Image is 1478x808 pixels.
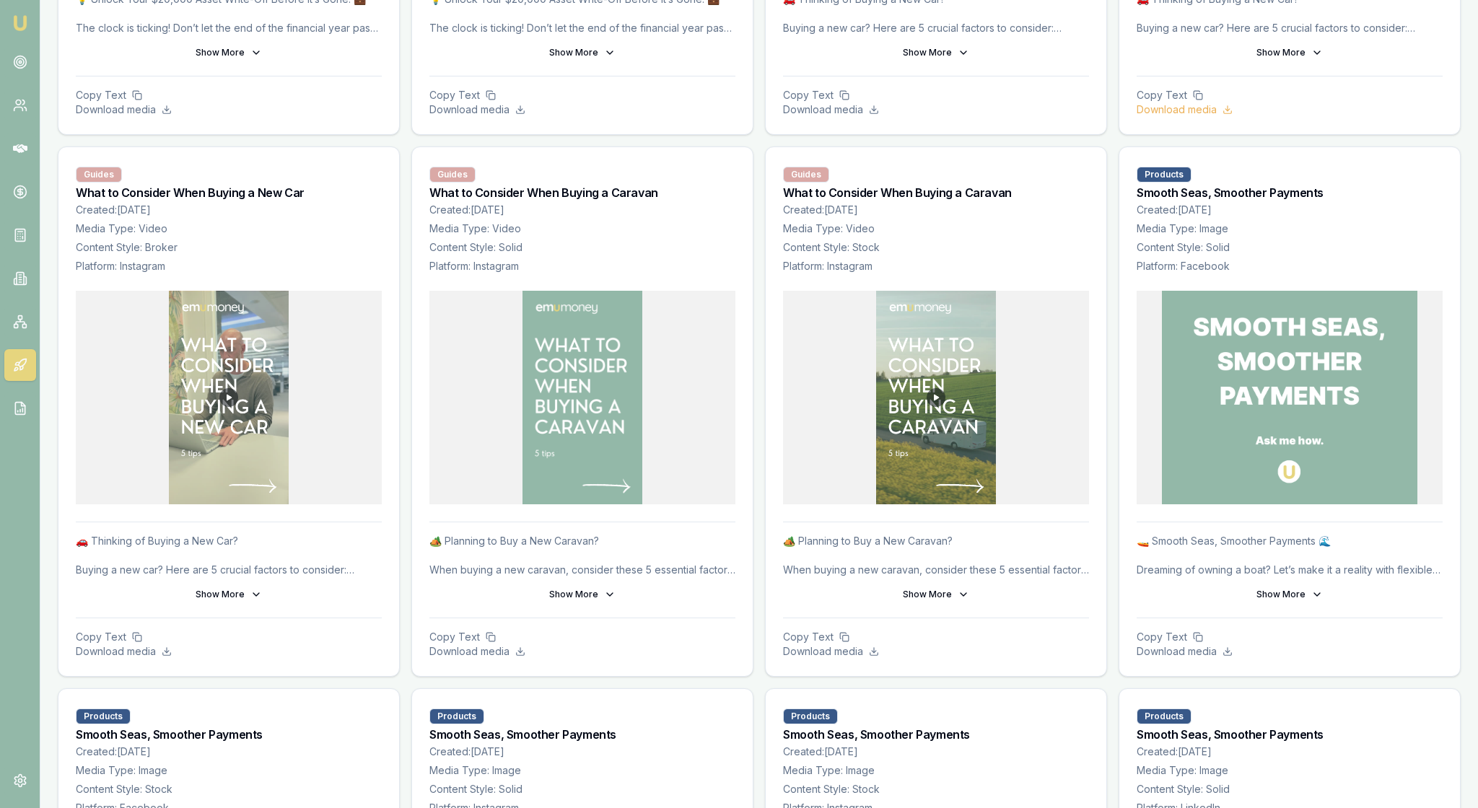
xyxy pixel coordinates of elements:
[783,203,1089,217] p: Created: [DATE]
[429,88,735,102] p: Copy Text
[1137,187,1443,198] h3: Smooth Seas, Smoother Payments
[1137,240,1443,255] p: Content Style: Solid
[1137,259,1443,273] p: Platform: Facebook
[1137,644,1443,659] p: Download media
[783,187,1089,198] h3: What to Consider When Buying a Caravan
[429,203,735,217] p: Created: [DATE]
[76,187,382,198] h3: What to Consider When Buying a New Car
[76,583,382,606] button: Show More
[76,782,382,796] p: Content Style: Stock
[169,291,289,504] img: What to Consider When Buying a New Car
[429,259,735,273] p: Platform: Instagram
[783,745,1089,759] p: Created: [DATE]
[1137,763,1443,778] p: Media Type: Image
[76,167,122,183] div: Guides
[429,240,735,255] p: Content Style: Solid
[783,763,1089,778] p: Media Type: Image
[12,14,29,32] img: emu-icon-u.png
[76,534,382,577] p: 🚗 Thinking of Buying a New Car? Buying a new car? Here are 5 crucial factors to consider: 1. Set ...
[76,88,382,102] p: Copy Text
[783,583,1089,606] button: Show More
[76,763,382,778] p: Media Type: Image
[76,708,131,724] div: Products
[429,187,735,198] h3: What to Consider When Buying a Caravan
[783,259,1089,273] p: Platform: Instagram
[429,583,735,606] button: Show More
[429,630,735,644] p: Copy Text
[429,644,735,659] p: Download media
[1137,167,1191,183] div: Products
[429,221,735,236] p: Media Type: Video
[429,745,735,759] p: Created: [DATE]
[1137,729,1443,740] h3: Smooth Seas, Smoother Payments
[783,221,1089,236] p: Media Type: Video
[1137,534,1443,577] p: 🚤 Smooth Seas, Smoother Payments 🌊 Dreaming of owning a boat? Let’s make it a reality with flexib...
[1137,583,1443,606] button: Show More
[429,708,484,724] div: Products
[1137,630,1443,644] p: Copy Text
[76,102,382,117] p: Download media
[76,644,382,659] p: Download media
[1137,203,1443,217] p: Created: [DATE]
[1137,782,1443,796] p: Content Style: Solid
[429,763,735,778] p: Media Type: Image
[429,729,735,740] h3: Smooth Seas, Smoother Payments
[429,167,476,183] div: Guides
[76,41,382,64] button: Show More
[1162,291,1417,504] img: Smooth Seas, Smoother Payments
[76,630,382,644] p: Copy Text
[1137,745,1443,759] p: Created: [DATE]
[783,708,838,724] div: Products
[783,534,1089,577] p: 🏕️ Planning to Buy a New Caravan? When buying a new caravan, consider these 5 essential factors: ...
[76,745,382,759] p: Created: [DATE]
[1137,41,1443,64] button: Show More
[429,102,735,117] p: Download media
[429,534,735,577] p: 🏕️ Planning to Buy a New Caravan? When buying a new caravan, consider these 5 essential factors: ...
[783,102,1089,117] p: Download media
[783,41,1089,64] button: Show More
[783,630,1089,644] p: Copy Text
[76,240,382,255] p: Content Style: Broker
[783,729,1089,740] h3: Smooth Seas, Smoother Payments
[1137,221,1443,236] p: Media Type: Image
[783,644,1089,659] p: Download media
[1137,102,1443,117] p: Download media
[76,221,382,236] p: Media Type: Video
[1137,708,1191,724] div: Products
[783,167,829,183] div: Guides
[429,782,735,796] p: Content Style: Solid
[876,291,997,504] img: What to Consider When Buying a Caravan
[76,729,382,740] h3: Smooth Seas, Smoother Payments
[429,41,735,64] button: Show More
[522,291,642,504] img: What to Consider When Buying a Caravan
[76,259,382,273] p: Platform: Instagram
[783,782,1089,796] p: Content Style: Stock
[76,203,382,217] p: Created: [DATE]
[1137,88,1443,102] p: Copy Text
[783,88,1089,102] p: Copy Text
[783,240,1089,255] p: Content Style: Stock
